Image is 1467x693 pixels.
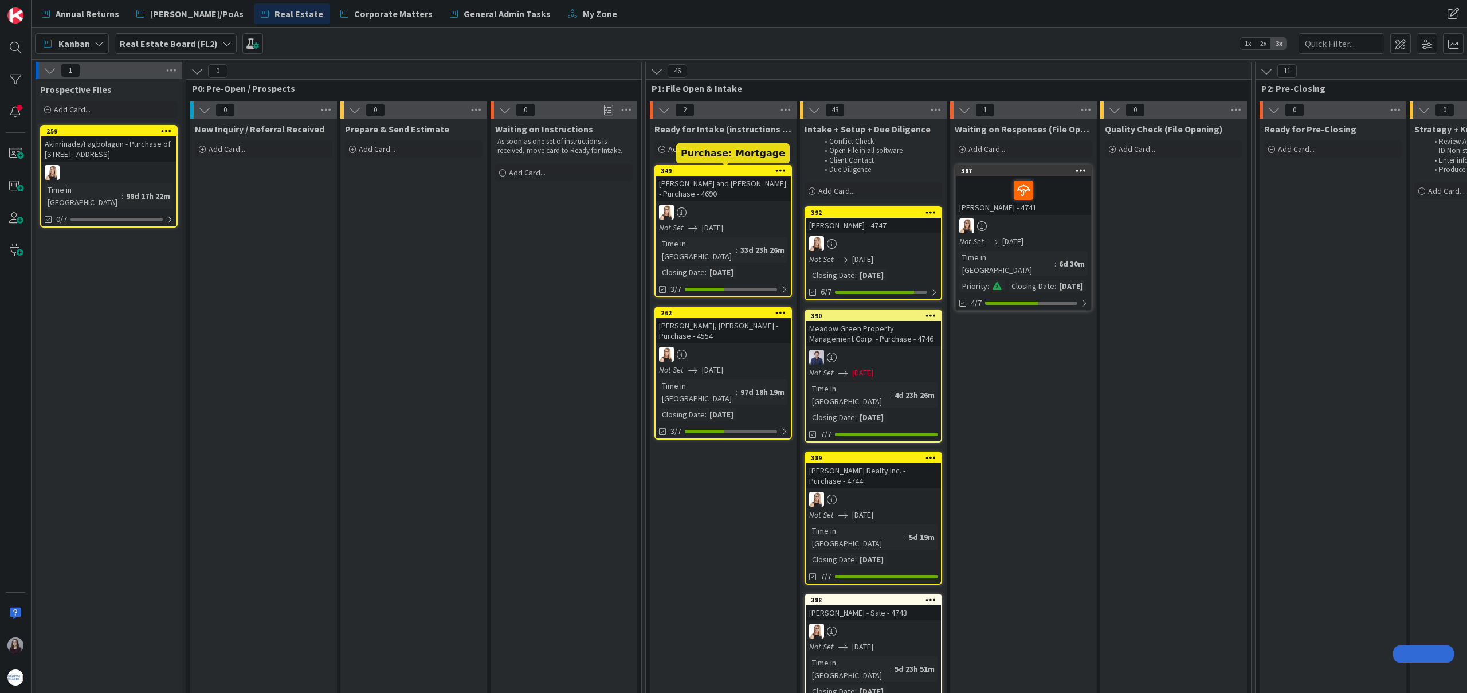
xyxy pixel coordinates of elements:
[366,103,385,117] span: 0
[150,7,244,21] span: [PERSON_NAME]/PoAs
[56,7,119,21] span: Annual Returns
[274,7,323,21] span: Real Estate
[654,165,792,297] a: 349[PERSON_NAME] and [PERSON_NAME] - Purchase - 4690DBNot Set[DATE]Time in [GEOGRAPHIC_DATA]:33d ...
[120,38,218,49] b: Real Estate Board (FL2)
[968,144,1005,154] span: Add Card...
[652,83,1237,94] span: P1: File Open & Intake
[495,123,593,135] span: Waiting on Instructions
[738,386,787,398] div: 97d 18h 19m
[707,408,736,421] div: [DATE]
[811,209,941,217] div: 392
[123,190,173,202] div: 98d 17h 22m
[1009,280,1054,292] div: Closing Date
[857,269,887,281] div: [DATE]
[121,190,123,202] span: :
[1240,38,1256,49] span: 1x
[7,637,23,653] img: BC
[1125,103,1145,117] span: 0
[656,176,791,201] div: [PERSON_NAME] and [PERSON_NAME] - Purchase - 4690
[857,553,887,566] div: [DATE]
[818,165,940,174] li: Due Diligence
[809,254,834,264] i: Not Set
[809,236,824,251] img: DB
[497,137,630,156] p: As soon as one set of instructions is received, move card to Ready for Intake.
[806,311,941,321] div: 390
[1271,38,1286,49] span: 3x
[809,553,855,566] div: Closing Date
[904,531,906,543] span: :
[809,510,834,520] i: Not Set
[195,123,324,135] span: New Inquiry / Referral Received
[811,454,941,462] div: 389
[209,144,245,154] span: Add Card...
[702,364,723,376] span: [DATE]
[707,266,736,279] div: [DATE]
[35,3,126,24] a: Annual Returns
[806,236,941,251] div: DB
[656,166,791,176] div: 349
[1299,33,1384,54] input: Quick Filter...
[41,126,176,136] div: 259
[806,624,941,639] div: DB
[805,452,942,585] a: 389[PERSON_NAME] Realty Inc. - Purchase - 4744DBNot Set[DATE]Time in [GEOGRAPHIC_DATA]:5d 19mClos...
[806,350,941,365] div: CU
[130,3,250,24] a: [PERSON_NAME]/PoAs
[354,7,433,21] span: Corporate Matters
[656,308,791,318] div: 262
[987,280,989,292] span: :
[656,166,791,201] div: 349[PERSON_NAME] and [PERSON_NAME] - Purchase - 4690
[656,347,791,362] div: DB
[855,411,857,424] span: :
[975,103,995,117] span: 1
[192,83,627,94] span: P0: Pre-Open / Prospects
[956,176,1091,215] div: [PERSON_NAME] - 4741
[215,103,235,117] span: 0
[661,167,791,175] div: 349
[40,84,112,95] span: Prospective Files
[892,389,938,401] div: 4d 23h 26m
[736,386,738,398] span: :
[443,3,558,24] a: General Admin Tasks
[809,524,904,550] div: Time in [GEOGRAPHIC_DATA]
[659,379,736,405] div: Time in [GEOGRAPHIC_DATA]
[1002,236,1023,248] span: [DATE]
[806,463,941,488] div: [PERSON_NAME] Realty Inc. - Purchase - 4744
[857,411,887,424] div: [DATE]
[668,144,705,154] span: Add Card...
[659,237,736,263] div: Time in [GEOGRAPHIC_DATA]
[805,206,942,300] a: 392[PERSON_NAME] - 4747DBNot Set[DATE]Closing Date:[DATE]6/7
[668,64,687,78] span: 46
[56,213,67,225] span: 0/7
[675,103,695,117] span: 2
[40,125,178,228] a: 259Akinrinade/Fagbolagun - Purchase of [STREET_ADDRESS]DBTime in [GEOGRAPHIC_DATA]:98d 17h 22m0/7
[892,663,938,675] div: 5d 23h 51m
[345,123,449,135] span: Prepare & Send Estimate
[959,236,984,246] i: Not Set
[806,311,941,346] div: 390Meadow Green Property Management Corp. - Purchase - 4746
[1285,103,1304,117] span: 0
[656,318,791,343] div: [PERSON_NAME], [PERSON_NAME] - Purchase - 4554
[825,103,845,117] span: 43
[818,146,940,155] li: Open File in all software
[359,144,395,154] span: Add Card...
[7,7,23,24] img: Visit kanbanzone.com
[509,167,546,178] span: Add Card...
[583,7,617,21] span: My Zone
[852,509,873,521] span: [DATE]
[659,347,674,362] img: DB
[516,103,535,117] span: 0
[821,286,831,298] span: 6/7
[1428,186,1465,196] span: Add Card...
[1056,257,1088,270] div: 6d 30m
[809,350,824,365] img: CU
[254,3,330,24] a: Real Estate
[955,123,1092,135] span: Waiting on Responses (File Opening)
[705,408,707,421] span: :
[61,64,80,77] span: 1
[805,310,942,443] a: 390Meadow Green Property Management Corp. - Purchase - 4746CUNot Set[DATE]Time in [GEOGRAPHIC_DAT...
[806,595,941,620] div: 388[PERSON_NAME] - Sale - 4743
[661,309,791,317] div: 262
[809,269,855,281] div: Closing Date
[809,411,855,424] div: Closing Date
[959,280,987,292] div: Priority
